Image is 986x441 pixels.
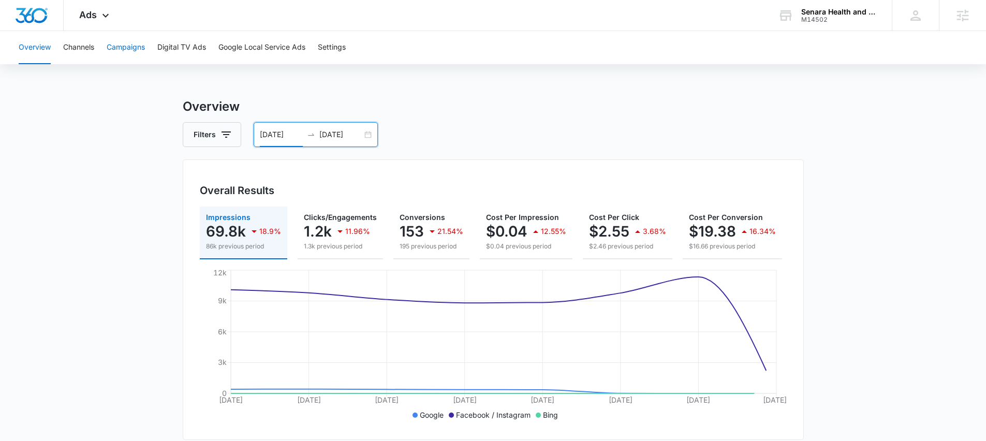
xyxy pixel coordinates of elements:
[218,358,227,366] tspan: 3k
[589,223,629,240] p: $2.55
[107,31,145,64] button: Campaigns
[400,242,463,251] p: 195 previous period
[452,395,476,404] tspan: [DATE]
[297,395,320,404] tspan: [DATE]
[400,223,424,240] p: 153
[319,129,362,140] input: End date
[206,242,281,251] p: 86k previous period
[437,228,463,235] p: 21.54%
[218,296,227,305] tspan: 9k
[345,228,370,235] p: 11.96%
[206,213,251,222] span: Impressions
[157,31,206,64] button: Digital TV Ads
[304,223,332,240] p: 1.2k
[400,213,445,222] span: Conversions
[206,223,246,240] p: 69.8k
[219,395,243,404] tspan: [DATE]
[589,242,666,251] p: $2.46 previous period
[486,213,559,222] span: Cost Per Impression
[307,130,315,139] span: to
[375,395,399,404] tspan: [DATE]
[218,327,227,336] tspan: 6k
[260,129,303,140] input: Start date
[307,130,315,139] span: swap-right
[801,16,877,23] div: account id
[749,228,776,235] p: 16.34%
[689,242,776,251] p: $16.66 previous period
[541,228,566,235] p: 12.55%
[63,31,94,64] button: Channels
[318,31,346,64] button: Settings
[79,9,97,20] span: Ads
[304,213,377,222] span: Clicks/Engagements
[763,395,787,404] tspan: [DATE]
[304,242,377,251] p: 1.3k previous period
[608,395,632,404] tspan: [DATE]
[531,395,554,404] tspan: [DATE]
[213,268,227,277] tspan: 12k
[183,97,804,116] h3: Overview
[589,213,639,222] span: Cost Per Click
[689,223,736,240] p: $19.38
[689,213,763,222] span: Cost Per Conversion
[420,409,444,420] p: Google
[456,409,531,420] p: Facebook / Instagram
[486,223,527,240] p: $0.04
[801,8,877,16] div: account name
[183,122,241,147] button: Filters
[218,31,305,64] button: Google Local Service Ads
[686,395,710,404] tspan: [DATE]
[486,242,566,251] p: $0.04 previous period
[200,183,274,198] h3: Overall Results
[19,31,51,64] button: Overview
[543,409,558,420] p: Bing
[643,228,666,235] p: 3.68%
[259,228,281,235] p: 18.9%
[222,389,227,398] tspan: 0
